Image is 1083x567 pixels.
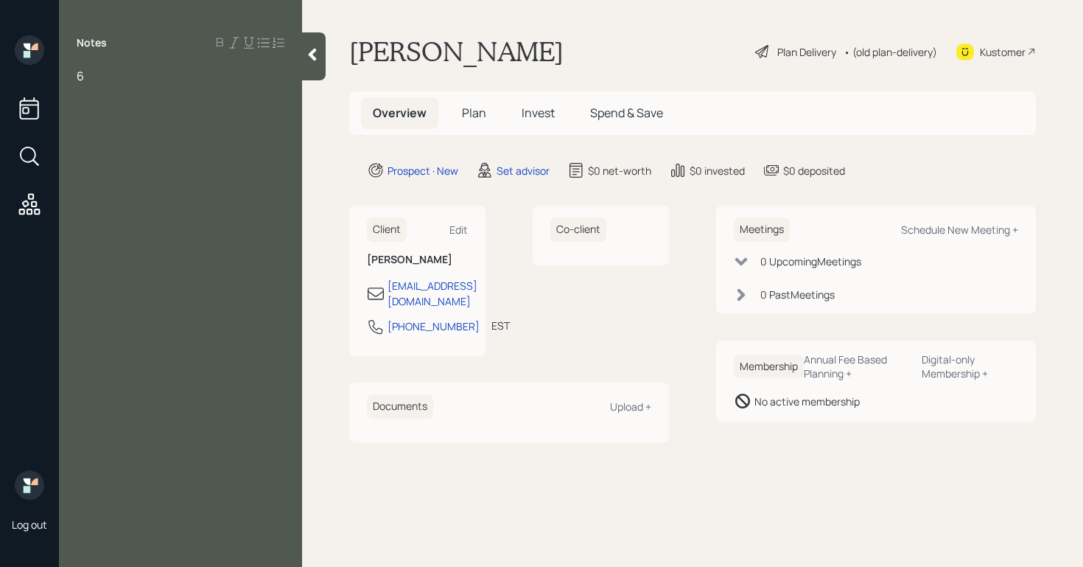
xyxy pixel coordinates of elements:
div: Edit [449,223,468,237]
div: Annual Fee Based Planning + [804,352,910,380]
span: Overview [373,105,427,121]
h1: [PERSON_NAME] [349,35,564,68]
h6: Client [367,218,407,242]
div: No active membership [754,394,860,409]
div: Log out [12,518,47,532]
div: Prospect · New [388,163,458,178]
div: Plan Delivery [777,44,836,60]
div: $0 net-worth [588,163,651,178]
div: [PHONE_NUMBER] [388,319,480,334]
span: Spend & Save [590,105,663,121]
span: Plan [462,105,486,121]
div: [EMAIL_ADDRESS][DOMAIN_NAME] [388,278,477,309]
div: Upload + [610,400,651,414]
div: 0 Upcoming Meeting s [760,254,861,269]
div: $0 invested [690,163,745,178]
div: Kustomer [980,44,1026,60]
div: Set advisor [497,163,550,178]
div: 0 Past Meeting s [760,287,835,302]
span: Invest [522,105,555,121]
div: $0 deposited [783,163,845,178]
h6: Co-client [550,218,606,242]
div: • (old plan-delivery) [844,44,937,60]
h6: Meetings [734,218,790,242]
label: Notes [77,35,107,50]
span: 6 [77,68,84,84]
img: retirable_logo.png [15,470,44,500]
div: EST [491,318,510,333]
h6: Membership [734,355,804,379]
div: Digital-only Membership + [922,352,1018,380]
div: Schedule New Meeting + [901,223,1018,237]
h6: [PERSON_NAME] [367,254,468,266]
h6: Documents [367,394,433,419]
